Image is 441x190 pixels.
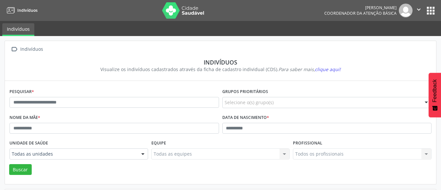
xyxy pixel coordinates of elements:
[415,6,422,13] i: 
[9,113,40,123] label: Nome da mãe
[279,66,341,72] i: Para saber mais,
[14,66,427,73] div: Visualize os indivíduos cadastrados através da ficha de cadastro individual (CDS).
[14,59,427,66] div: Indivíduos
[413,4,425,17] button: 
[9,87,34,97] label: Pesquisar
[2,23,34,36] a: Indivíduos
[432,79,438,102] span: Feedback
[9,138,48,148] label: Unidade de saúde
[9,45,19,54] i: 
[324,10,397,16] span: Coordenador da Atenção Básica
[399,4,413,17] img: img
[315,66,341,72] span: clique aqui!
[324,5,397,10] div: [PERSON_NAME]
[17,8,38,13] span: Indivíduos
[12,151,135,157] span: Todas as unidades
[19,45,44,54] div: Indivíduos
[151,138,166,148] label: Equipe
[425,5,436,16] button: apps
[5,5,38,16] a: Indivíduos
[429,73,441,117] button: Feedback - Mostrar pesquisa
[9,45,44,54] a:  Indivíduos
[293,138,322,148] label: Profissional
[222,87,268,97] label: Grupos prioritários
[225,99,274,106] span: Selecione o(s) grupo(s)
[222,113,269,123] label: Data de nascimento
